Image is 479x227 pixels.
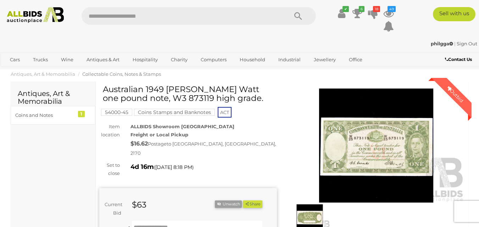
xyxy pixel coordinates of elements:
[373,6,380,12] i: 18
[33,66,93,77] a: [GEOGRAPHIC_DATA]
[215,200,242,208] li: Unwatch this item
[15,111,74,119] div: Coins and Notes
[78,111,85,117] div: 1
[11,106,95,125] a: Coins and Notes 1
[368,7,378,20] a: 18
[445,56,474,63] a: Contact Us
[56,54,78,66] a: Wine
[154,164,194,170] span: ( )
[18,90,88,105] h2: Antiques, Art & Memorabilia
[336,7,347,20] a: ✔
[243,200,262,208] button: Share
[454,41,456,46] span: |
[11,71,75,77] a: Antiques, Art & Memorabilia
[433,7,475,21] a: Sell with us
[103,85,275,103] h1: Australian 1949 [PERSON_NAME] Watt one pound note, W3 873119 high grade.
[94,123,125,139] div: Item location
[352,7,363,20] a: 6
[101,109,132,115] a: 54000-45
[309,54,340,66] a: Jewellery
[28,54,52,66] a: Trucks
[166,54,192,66] a: Charity
[274,54,305,66] a: Industrial
[235,54,270,66] a: Household
[130,140,148,147] strong: $16.62
[445,57,472,62] b: Contact Us
[359,6,364,12] i: 6
[82,71,161,77] a: Collectable Coins, Notes & Stamps
[130,163,154,171] strong: 4d 16m
[431,41,454,46] a: philgga
[130,132,188,137] strong: Freight or Local Pickup
[196,54,231,66] a: Computers
[383,7,394,20] a: 49
[5,66,29,77] a: Sports
[130,124,234,129] strong: ALLBIDS Showroom [GEOGRAPHIC_DATA]
[342,6,349,12] i: ✔
[5,54,24,66] a: Cars
[99,200,127,217] div: Current Bid
[101,109,132,116] mark: 54000-45
[431,41,453,46] strong: philgga
[218,107,232,118] span: ACT
[215,200,242,208] button: Unwatch
[388,6,396,12] i: 49
[344,54,367,66] a: Office
[132,200,146,210] strong: $63
[4,7,67,23] img: Allbids.com.au
[82,54,124,66] a: Antiques & Art
[457,41,477,46] a: Sign Out
[134,109,215,115] a: Coins Stamps and Banknotes
[130,139,277,157] div: Postage
[280,7,316,25] button: Search
[94,161,125,178] div: Set to close
[439,78,472,110] div: Outbid
[155,164,192,170] span: [DATE] 8:18 PM
[130,141,276,156] span: to [GEOGRAPHIC_DATA], [GEOGRAPHIC_DATA], 2170
[288,89,465,203] img: Australian 1949 Coombs Watt one pound note, W3 873119 high grade.
[128,54,162,66] a: Hospitality
[134,109,215,116] mark: Coins Stamps and Banknotes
